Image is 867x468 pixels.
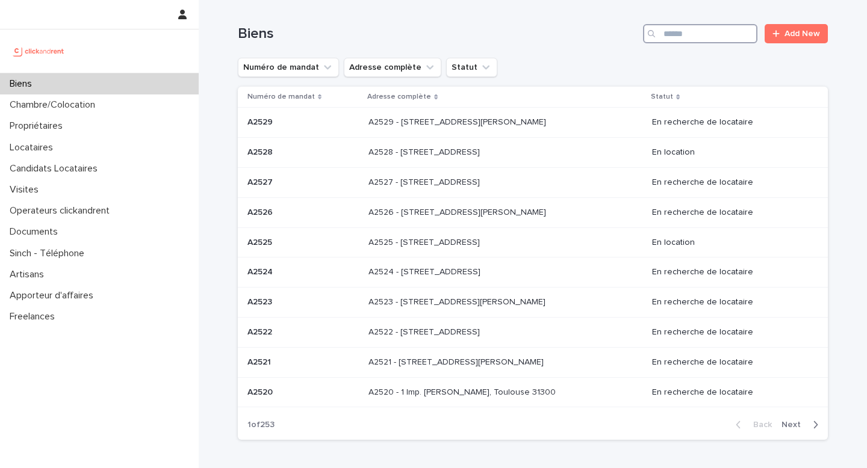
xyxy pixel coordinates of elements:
[643,24,757,43] input: Search
[368,145,482,158] p: A2528 - [STREET_ADDRESS]
[247,175,275,188] p: A2527
[777,419,828,430] button: Next
[746,420,772,429] span: Back
[5,290,103,301] p: Apporteur d'affaires
[238,347,828,377] tr: A2521A2521 A2521 - [STREET_ADDRESS][PERSON_NAME]A2521 - [STREET_ADDRESS][PERSON_NAME] En recherch...
[785,29,820,38] span: Add New
[238,410,284,440] p: 1 of 253
[368,385,558,398] p: A2520 - 1 Imp. [PERSON_NAME], Toulouse 31300
[5,226,67,238] p: Documents
[368,235,482,248] p: A2525 - [STREET_ADDRESS]
[652,117,809,128] p: En recherche de locataire
[247,295,275,307] p: A2523
[238,167,828,197] tr: A2527A2527 A2527 - [STREET_ADDRESS]A2527 - [STREET_ADDRESS] En recherche de locataire
[652,327,809,337] p: En recherche de locataire
[652,177,809,188] p: En recherche de locataire
[238,197,828,227] tr: A2526A2526 A2526 - [STREET_ADDRESS][PERSON_NAME]A2526 - [STREET_ADDRESS][PERSON_NAME] En recherch...
[368,175,482,188] p: A2527 - [STREET_ADDRESS]
[247,90,315,103] p: Numéro de mandat
[238,138,828,168] tr: A2528A2528 A2528 - [STREET_ADDRESS]A2528 - [STREET_ADDRESS] En location
[247,205,275,218] p: A2526
[247,385,275,398] p: A2520
[368,295,548,307] p: A2523 - 18 quai Alphonse Le Gallo, Boulogne-Billancourt 92100
[238,257,828,288] tr: A2524A2524 A2524 - [STREET_ADDRESS]A2524 - [STREET_ADDRESS] En recherche de locataire
[247,145,275,158] p: A2528
[652,208,809,218] p: En recherche de locataire
[5,78,42,90] p: Biens
[238,25,638,43] h1: Biens
[5,99,105,111] p: Chambre/Colocation
[247,355,273,368] p: A2521
[652,297,809,307] p: En recherche de locataire
[5,205,119,217] p: Operateurs clickandrent
[368,265,483,277] p: A2524 - [STREET_ADDRESS]
[5,269,54,280] p: Artisans
[368,325,482,337] p: A2522 - [STREET_ADDRESS]
[652,238,809,248] p: En location
[238,58,339,77] button: Numéro de mandat
[5,311,64,322] p: Freelances
[10,39,68,63] img: UCB0brd3T0yccxBKYDjQ
[344,58,441,77] button: Adresse complète
[5,120,72,132] p: Propriétaires
[247,235,275,248] p: A2525
[247,325,275,337] p: A2522
[238,227,828,257] tr: A2525A2525 A2525 - [STREET_ADDRESS]A2525 - [STREET_ADDRESS] En location
[238,377,828,407] tr: A2520A2520 A2520 - 1 Imp. [PERSON_NAME], Toulouse 31300A2520 - 1 Imp. [PERSON_NAME], Toulouse 313...
[238,108,828,138] tr: A2529A2529 A2529 - [STREET_ADDRESS][PERSON_NAME]A2529 - [STREET_ADDRESS][PERSON_NAME] En recherch...
[5,184,48,196] p: Visites
[238,317,828,347] tr: A2522A2522 A2522 - [STREET_ADDRESS]A2522 - [STREET_ADDRESS] En recherche de locataire
[367,90,431,103] p: Adresse complète
[5,248,94,259] p: Sinch - Téléphone
[368,205,548,218] p: A2526 - [STREET_ADDRESS][PERSON_NAME]
[652,387,809,398] p: En recherche de locataire
[726,419,777,430] button: Back
[5,163,107,174] p: Candidats Locataires
[446,58,497,77] button: Statut
[652,147,809,158] p: En location
[652,267,809,277] p: En recherche de locataire
[5,142,63,153] p: Locataires
[651,90,673,103] p: Statut
[765,24,828,43] a: Add New
[368,115,548,128] p: A2529 - 14 rue Honoré de Balzac, Garges-lès-Gonesse 95140
[247,265,275,277] p: A2524
[782,420,808,429] span: Next
[247,115,275,128] p: A2529
[368,355,546,368] p: A2521 - 44 avenue François Mansart, Maisons-Laffitte 78600
[652,357,809,368] p: En recherche de locataire
[238,288,828,318] tr: A2523A2523 A2523 - [STREET_ADDRESS][PERSON_NAME]A2523 - [STREET_ADDRESS][PERSON_NAME] En recherch...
